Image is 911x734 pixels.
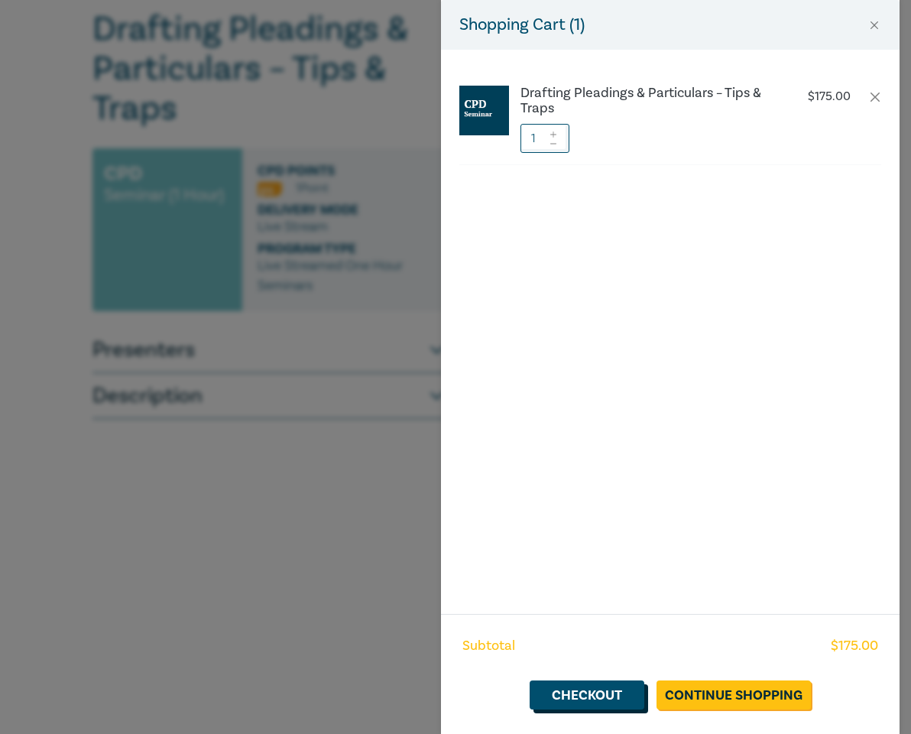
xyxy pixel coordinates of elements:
a: Continue Shopping [657,680,811,710]
input: 1 [520,124,569,153]
span: $ 175.00 [831,636,878,656]
span: Subtotal [462,636,515,656]
h5: Shopping Cart ( 1 ) [459,12,585,37]
a: Checkout [530,680,644,710]
p: $ 175.00 [808,89,851,104]
button: Close [867,18,881,32]
img: CPD%20Seminar.jpg [459,86,509,135]
a: Drafting Pleadings & Particulars – Tips & Traps [520,86,774,116]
